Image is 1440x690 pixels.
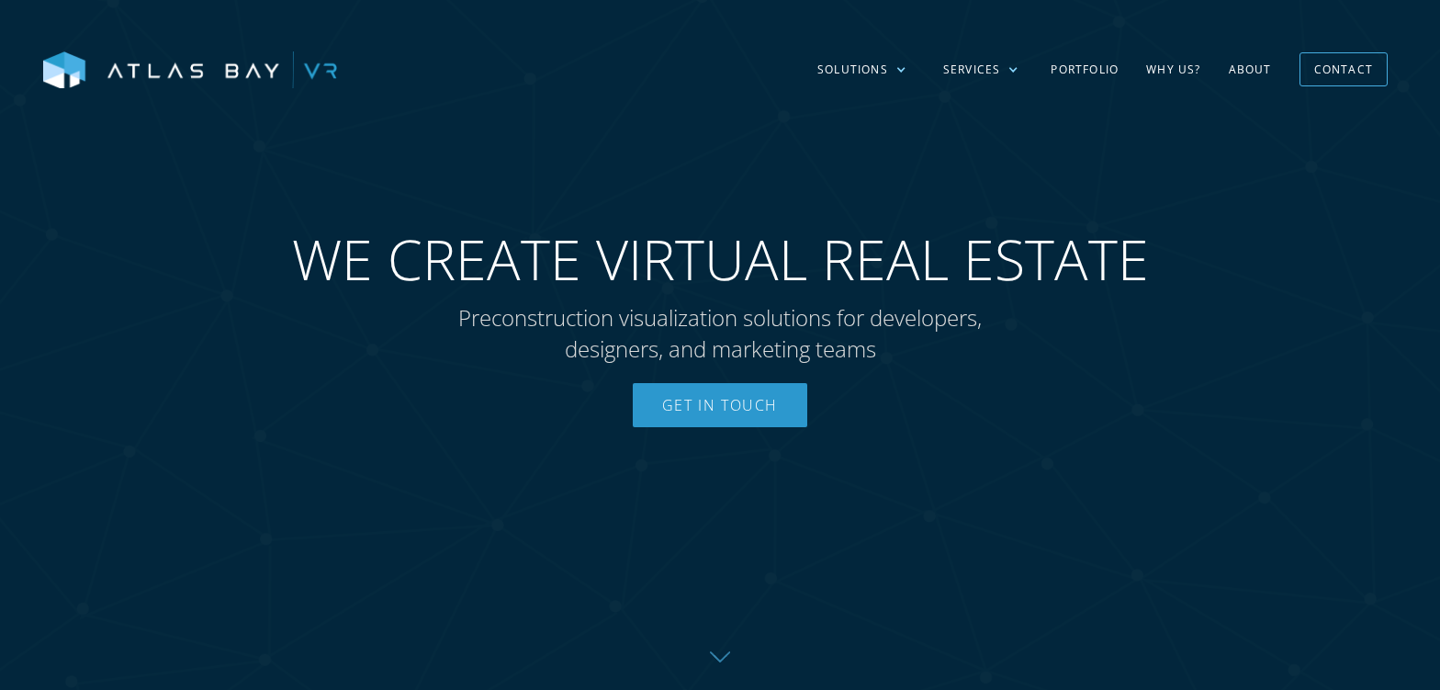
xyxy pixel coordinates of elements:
a: Contact [1299,52,1388,86]
div: Solutions [799,43,925,96]
p: Preconstruction visualization solutions for developers, designers, and marketing teams [422,302,1018,364]
span: WE CREATE VIRTUAL REAL ESTATE [292,226,1149,293]
div: Services [943,62,1001,78]
div: Contact [1314,55,1373,84]
img: Down further on page [710,651,730,662]
div: Solutions [817,62,888,78]
a: Why US? [1132,43,1214,96]
a: About [1215,43,1286,96]
div: Services [925,43,1038,96]
a: Get In Touch [633,383,807,427]
a: Portfolio [1037,43,1132,96]
img: Atlas Bay VR Logo [43,51,337,90]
